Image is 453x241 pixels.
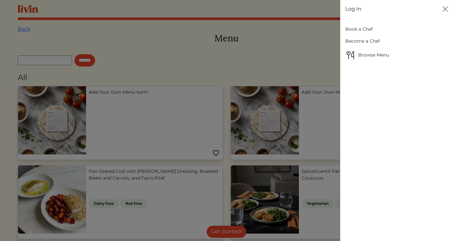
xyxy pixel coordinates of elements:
[345,47,448,63] a: Browse MenuBrowse Menu
[345,23,448,35] a: Book a Chef
[440,4,450,14] button: Close
[345,50,356,60] img: Browse Menu
[345,50,448,60] span: Browse Menu
[345,35,448,47] a: Become a Chef
[345,5,361,13] a: Log In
